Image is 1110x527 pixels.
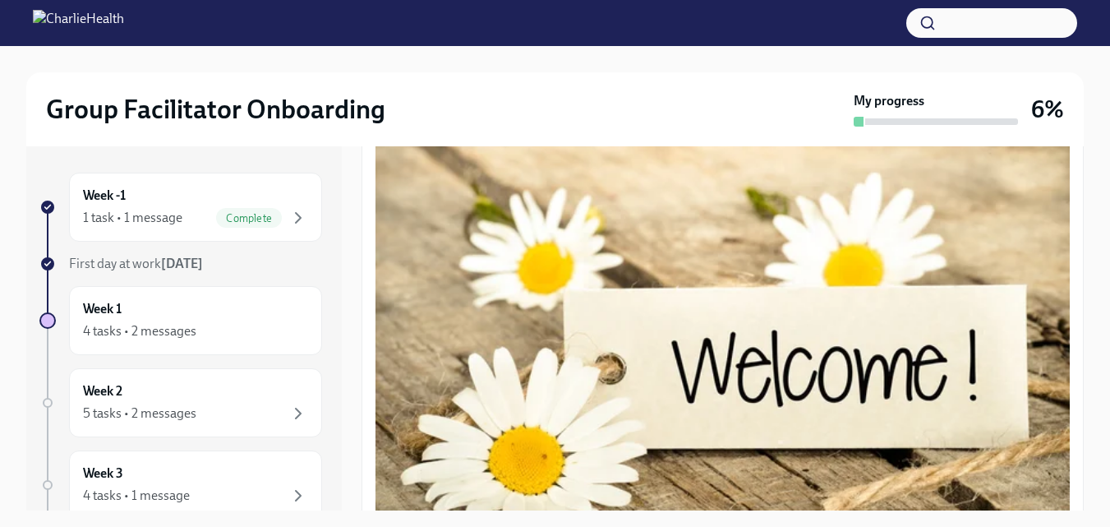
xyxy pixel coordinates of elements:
[83,465,123,483] h6: Week 3
[39,368,322,437] a: Week 25 tasks • 2 messages
[46,93,385,126] h2: Group Facilitator Onboarding
[83,322,196,340] div: 4 tasks • 2 messages
[83,382,122,400] h6: Week 2
[69,256,203,271] span: First day at work
[39,286,322,355] a: Week 14 tasks • 2 messages
[1031,95,1064,124] h3: 6%
[83,187,126,205] h6: Week -1
[854,92,924,110] strong: My progress
[83,209,182,227] div: 1 task • 1 message
[39,255,322,273] a: First day at work[DATE]
[83,300,122,318] h6: Week 1
[161,256,203,271] strong: [DATE]
[83,404,196,423] div: 5 tasks • 2 messages
[216,212,282,224] span: Complete
[39,451,322,520] a: Week 34 tasks • 1 message
[33,10,124,36] img: CharlieHealth
[39,173,322,242] a: Week -11 task • 1 messageComplete
[83,487,190,505] div: 4 tasks • 1 message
